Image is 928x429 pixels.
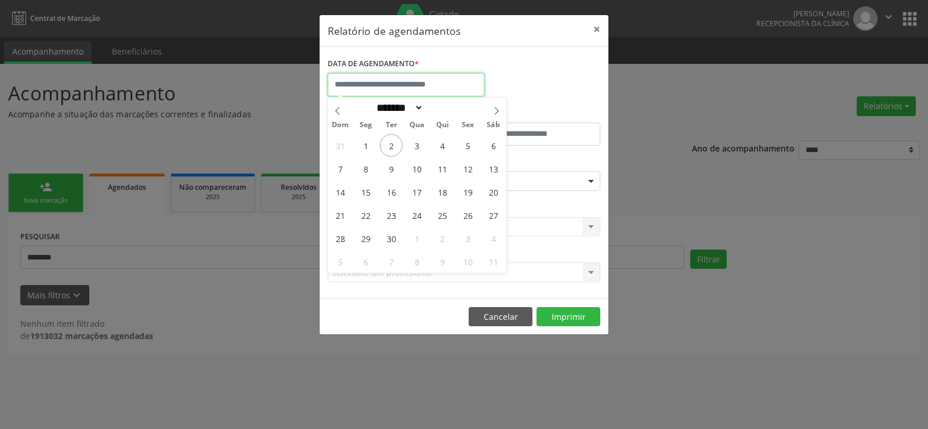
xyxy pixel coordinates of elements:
span: Qui [430,121,455,129]
span: Setembro 23, 2025 [380,204,403,226]
span: Setembro 20, 2025 [482,181,505,203]
label: ATÉ [467,104,600,122]
button: Cancelar [469,307,532,327]
span: Outubro 3, 2025 [456,227,479,250]
button: Imprimir [536,307,600,327]
span: Outubro 4, 2025 [482,227,505,250]
span: Seg [353,121,379,129]
span: Setembro 16, 2025 [380,181,403,203]
span: Ter [379,121,404,129]
span: Outubro 2, 2025 [431,227,454,250]
span: Setembro 2, 2025 [380,134,403,157]
span: Setembro 6, 2025 [482,134,505,157]
span: Setembro 19, 2025 [456,181,479,203]
span: Setembro 26, 2025 [456,204,479,226]
span: Sáb [481,121,506,129]
span: Outubro 11, 2025 [482,250,505,273]
button: Close [585,15,608,44]
span: Setembro 30, 2025 [380,227,403,250]
span: Setembro 22, 2025 [354,204,377,226]
span: Outubro 9, 2025 [431,250,454,273]
input: Year [423,102,462,114]
span: Setembro 24, 2025 [405,204,428,226]
span: Setembro 18, 2025 [431,181,454,203]
span: Setembro 29, 2025 [354,227,377,250]
span: Setembro 4, 2025 [431,134,454,157]
select: Month [372,102,423,114]
span: Setembro 1, 2025 [354,134,377,157]
span: Dom [328,121,353,129]
span: Setembro 21, 2025 [329,204,351,226]
span: Sex [455,121,481,129]
span: Setembro 10, 2025 [405,157,428,180]
span: Setembro 9, 2025 [380,157,403,180]
label: DATA DE AGENDAMENTO [328,55,419,73]
span: Setembro 27, 2025 [482,204,505,226]
span: Setembro 17, 2025 [405,181,428,203]
span: Outubro 1, 2025 [405,227,428,250]
span: Setembro 15, 2025 [354,181,377,203]
span: Outubro 8, 2025 [405,250,428,273]
span: Setembro 14, 2025 [329,181,351,203]
span: Setembro 7, 2025 [329,157,351,180]
span: Setembro 11, 2025 [431,157,454,180]
span: Outubro 6, 2025 [354,250,377,273]
span: Setembro 25, 2025 [431,204,454,226]
span: Setembro 13, 2025 [482,157,505,180]
span: Setembro 28, 2025 [329,227,351,250]
span: Outubro 7, 2025 [380,250,403,273]
span: Setembro 5, 2025 [456,134,479,157]
span: Outubro 5, 2025 [329,250,351,273]
span: Qua [404,121,430,129]
span: Outubro 10, 2025 [456,250,479,273]
span: Agosto 31, 2025 [329,134,351,157]
h5: Relatório de agendamentos [328,23,461,38]
span: Setembro 12, 2025 [456,157,479,180]
span: Setembro 8, 2025 [354,157,377,180]
span: Setembro 3, 2025 [405,134,428,157]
